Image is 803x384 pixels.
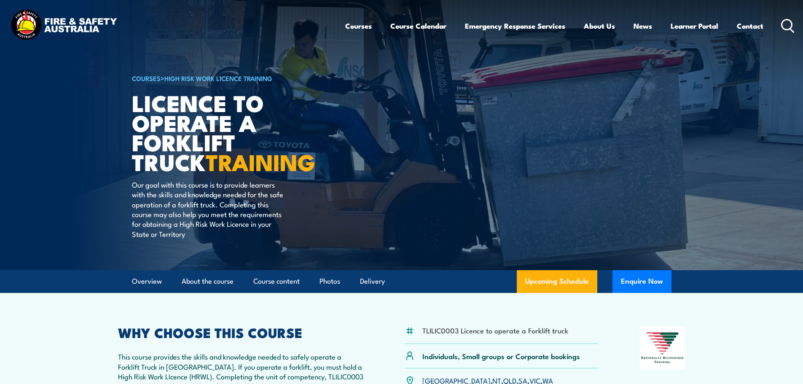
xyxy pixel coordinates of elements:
h1: Licence to operate a forklift truck [132,93,340,172]
a: Delivery [360,270,385,293]
a: News [634,15,652,37]
a: Learner Portal [671,15,718,37]
h2: WHY CHOOSE THIS COURSE [118,326,364,338]
img: Nationally Recognised Training logo. [640,326,685,369]
a: About Us [584,15,615,37]
strong: TRAINING [206,144,315,179]
a: COURSES [132,73,161,83]
button: Enquire Now [612,270,671,293]
a: Contact [737,15,763,37]
p: Individuals, Small groups or Corporate bookings [422,351,580,361]
a: Upcoming Schedule [517,270,597,293]
a: Courses [345,15,372,37]
a: Course content [253,270,300,293]
a: Emergency Response Services [465,15,565,37]
h6: > [132,73,340,83]
a: Photos [320,270,340,293]
a: About the course [182,270,234,293]
a: Overview [132,270,162,293]
a: High Risk Work Licence Training [164,73,272,83]
p: Our goal with this course is to provide learners with the skills and knowledge needed for the saf... [132,180,286,239]
li: TLILIC0003 Licence to operate a Forklift truck [422,325,568,335]
a: Course Calendar [390,15,446,37]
